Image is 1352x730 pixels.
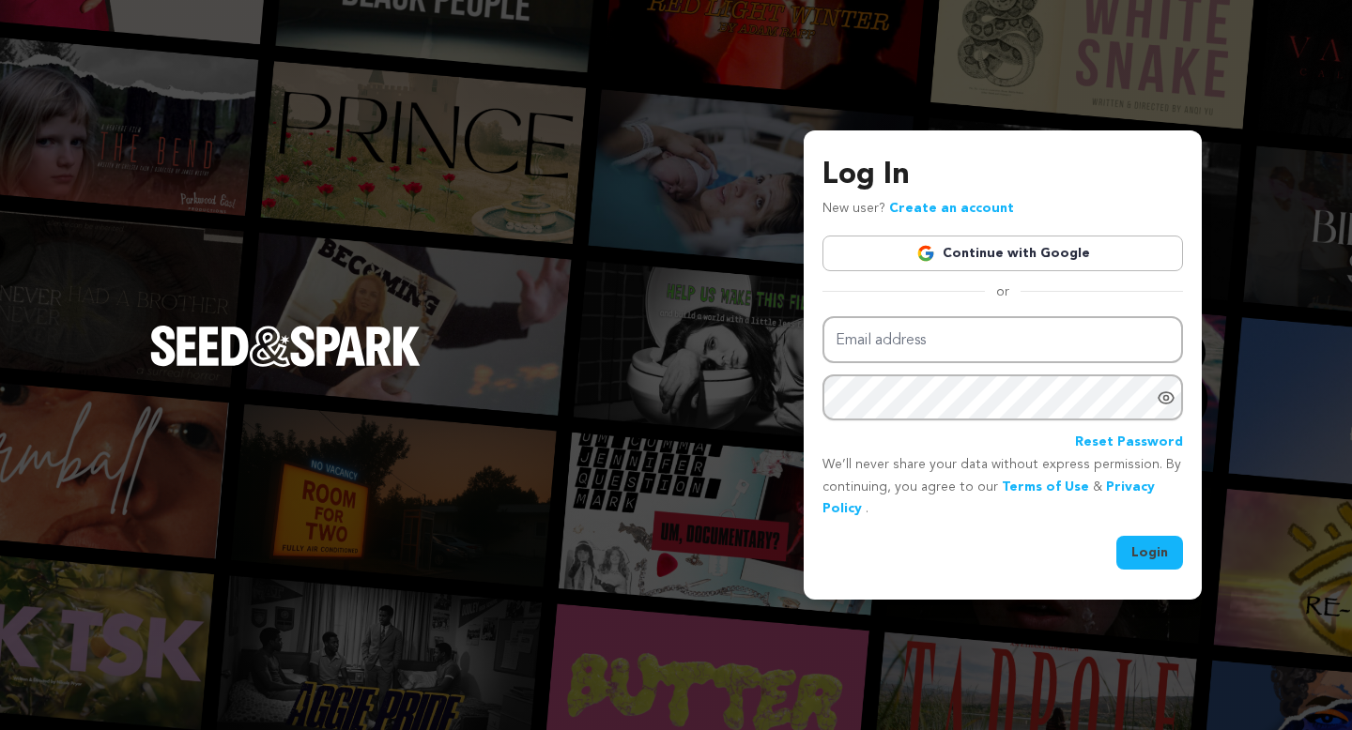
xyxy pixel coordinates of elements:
[1116,536,1183,570] button: Login
[150,326,421,404] a: Seed&Spark Homepage
[150,326,421,367] img: Seed&Spark Logo
[822,153,1183,198] h3: Log In
[889,202,1014,215] a: Create an account
[822,316,1183,364] input: Email address
[1157,388,1175,407] a: Show password as plain text. Warning: this will display your password on the screen.
[916,244,935,263] img: Google logo
[822,198,1014,221] p: New user?
[1075,432,1183,454] a: Reset Password
[822,236,1183,271] a: Continue with Google
[822,454,1183,521] p: We’ll never share your data without express permission. By continuing, you agree to our & .
[985,282,1021,301] span: or
[1002,480,1089,494] a: Terms of Use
